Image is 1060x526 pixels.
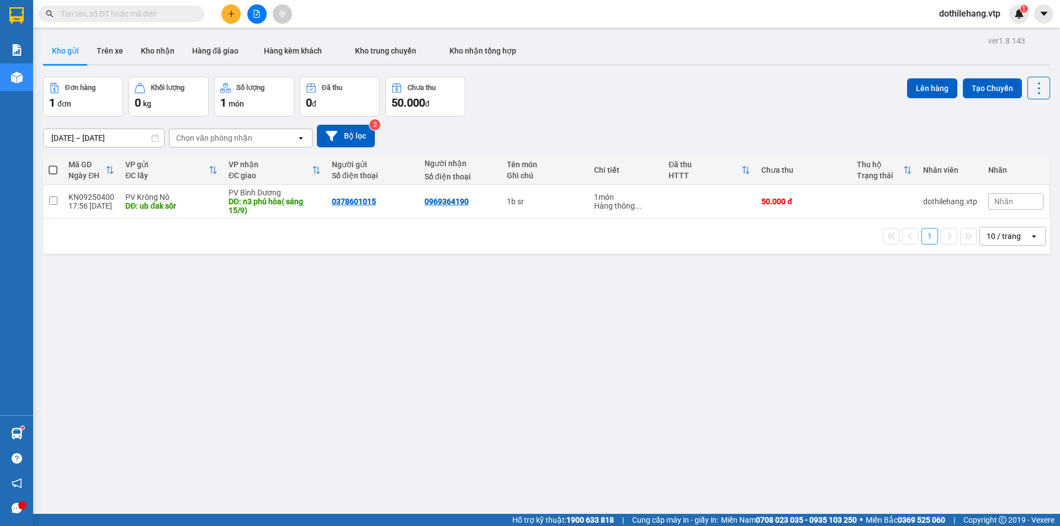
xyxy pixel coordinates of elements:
div: 17:56 [DATE] [68,201,114,210]
div: Chọn văn phòng nhận [176,132,252,144]
div: 10 / trang [987,231,1021,242]
button: Hàng đã giao [183,38,247,64]
button: caret-down [1034,4,1053,24]
img: solution-icon [11,44,23,56]
button: Kho nhận [132,38,183,64]
div: Khối lượng [151,84,184,92]
span: Hỗ trợ kỹ thuật: [512,514,614,526]
span: 50.000 [391,96,425,109]
div: ver 1.8.143 [988,35,1025,47]
span: ... [635,201,642,210]
div: PV Krông Nô [125,193,218,201]
div: DĐ: ub đak sôr [125,201,218,210]
button: Đã thu0đ [300,77,380,116]
div: Đơn hàng [65,84,96,92]
button: aim [273,4,292,24]
span: file-add [253,10,261,18]
button: Chưa thu50.000đ [385,77,465,116]
div: Số điện thoại [425,172,496,181]
div: Nhãn [988,166,1043,174]
span: kg [143,99,151,108]
button: Số lượng1món [214,77,294,116]
th: Toggle SortBy [120,156,223,185]
span: ⚪️ [860,518,863,522]
span: plus [227,10,235,18]
div: Người nhận [425,159,496,168]
img: warehouse-icon [11,72,23,83]
button: 1 [921,228,938,245]
div: Trạng thái [857,171,903,180]
button: file-add [247,4,267,24]
img: logo-vxr [9,7,24,24]
span: đ [312,99,316,108]
span: 0 [135,96,141,109]
span: 1 [1022,5,1026,13]
span: notification [12,478,22,488]
div: 50.000 đ [761,197,846,206]
div: Số lượng [236,84,264,92]
input: Select a date range. [44,129,164,147]
span: Hàng kèm khách [264,46,322,55]
span: caret-down [1039,9,1049,19]
span: Miền Bắc [866,514,945,526]
button: Lên hàng [907,78,957,98]
div: ĐC giao [229,171,312,180]
span: 1 [220,96,226,109]
sup: 2 [369,119,380,130]
button: plus [221,4,241,24]
span: search [46,10,54,18]
div: dothilehang.vtp [923,197,977,206]
div: VP nhận [229,160,312,169]
div: ĐC lấy [125,171,209,180]
div: HTTT [669,171,741,180]
span: 1 [49,96,55,109]
div: Nhân viên [923,166,977,174]
strong: 0369 525 060 [898,516,945,524]
span: Cung cấp máy in - giấy in: [632,514,718,526]
th: Toggle SortBy [851,156,918,185]
span: món [229,99,244,108]
div: Tên món [507,160,584,169]
sup: 1 [1020,5,1028,13]
span: | [953,514,955,526]
button: Khối lượng0kg [129,77,209,116]
span: aim [278,10,286,18]
div: PV Bình Dương [229,188,321,197]
span: question-circle [12,453,22,464]
th: Toggle SortBy [223,156,326,185]
span: Miền Nam [721,514,857,526]
div: 1 món [594,193,658,201]
sup: 1 [21,426,24,429]
span: đ [425,99,430,108]
div: Người gửi [332,160,414,169]
svg: open [1030,232,1038,241]
div: Chi tiết [594,166,658,174]
div: 1b sr [507,197,584,206]
div: Ngày ĐH [68,171,105,180]
div: Chưa thu [761,166,846,174]
div: Số điện thoại [332,171,414,180]
th: Toggle SortBy [63,156,120,185]
span: Kho nhận tổng hợp [449,46,516,55]
span: Nhãn [994,197,1013,206]
span: đơn [57,99,71,108]
strong: 0708 023 035 - 0935 103 250 [756,516,857,524]
div: Thu hộ [857,160,903,169]
div: 0969364190 [425,197,469,206]
div: Chưa thu [407,84,436,92]
div: KN09250400 [68,193,114,201]
div: Đã thu [669,160,741,169]
button: Bộ lọc [317,125,375,147]
button: Tạo Chuyến [963,78,1022,98]
img: warehouse-icon [11,428,23,439]
div: DĐ: n3 phú hòa( sáng 15/9) [229,197,321,215]
span: dothilehang.vtp [930,7,1009,20]
th: Toggle SortBy [663,156,756,185]
div: VP gửi [125,160,209,169]
div: Đã thu [322,84,342,92]
svg: open [296,134,305,142]
span: copyright [999,516,1006,524]
span: 0 [306,96,312,109]
span: | [622,514,624,526]
div: Mã GD [68,160,105,169]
